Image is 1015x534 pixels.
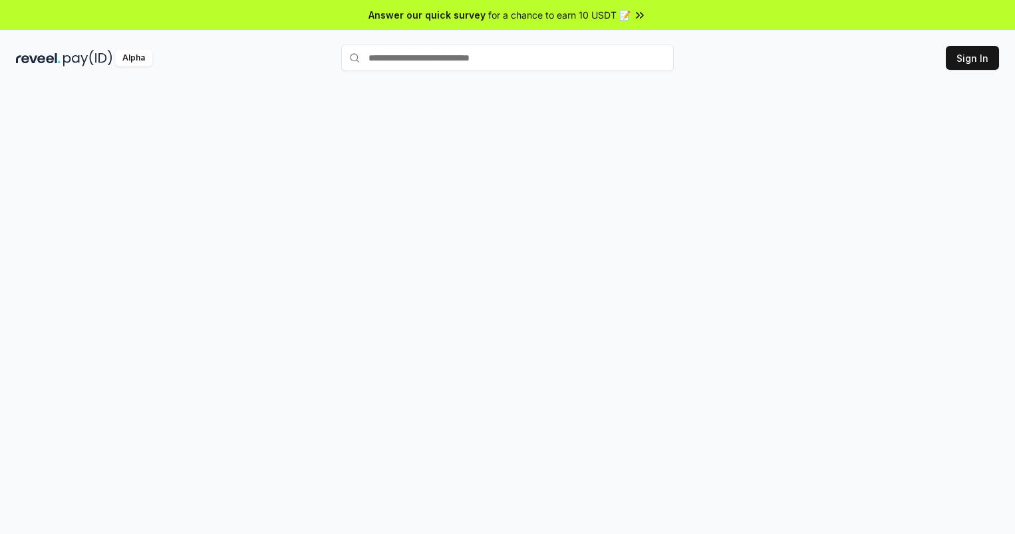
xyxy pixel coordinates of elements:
span: Answer our quick survey [368,8,486,22]
img: pay_id [63,50,112,67]
img: reveel_dark [16,50,61,67]
button: Sign In [946,46,999,70]
span: for a chance to earn 10 USDT 📝 [488,8,631,22]
div: Alpha [115,50,152,67]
